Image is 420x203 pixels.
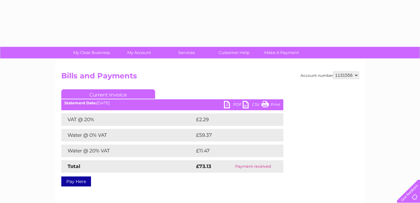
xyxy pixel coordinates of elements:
[61,176,91,186] a: Pay Here
[66,47,117,58] a: My Clear Business
[61,89,155,99] a: Current Invoice
[61,129,195,141] td: Water @ 0% VAT
[64,101,97,105] b: Statement Date:
[61,113,195,126] td: VAT @ 20%
[195,145,269,157] td: £11.47
[195,113,269,126] td: £2.29
[261,101,280,110] a: Print
[61,145,195,157] td: Water @ 20% VAT
[208,47,260,58] a: Customer Help
[61,101,283,105] div: [DATE]
[256,47,307,58] a: Make A Payment
[196,163,211,169] strong: £73.13
[243,101,261,110] a: CSV
[224,101,243,110] a: PDF
[301,72,359,79] div: Account number
[223,160,283,173] td: Payment received
[61,72,359,83] h2: Bills and Payments
[161,47,212,58] a: Services
[195,129,271,141] td: £59.37
[113,47,165,58] a: My Account
[68,163,80,169] strong: Total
